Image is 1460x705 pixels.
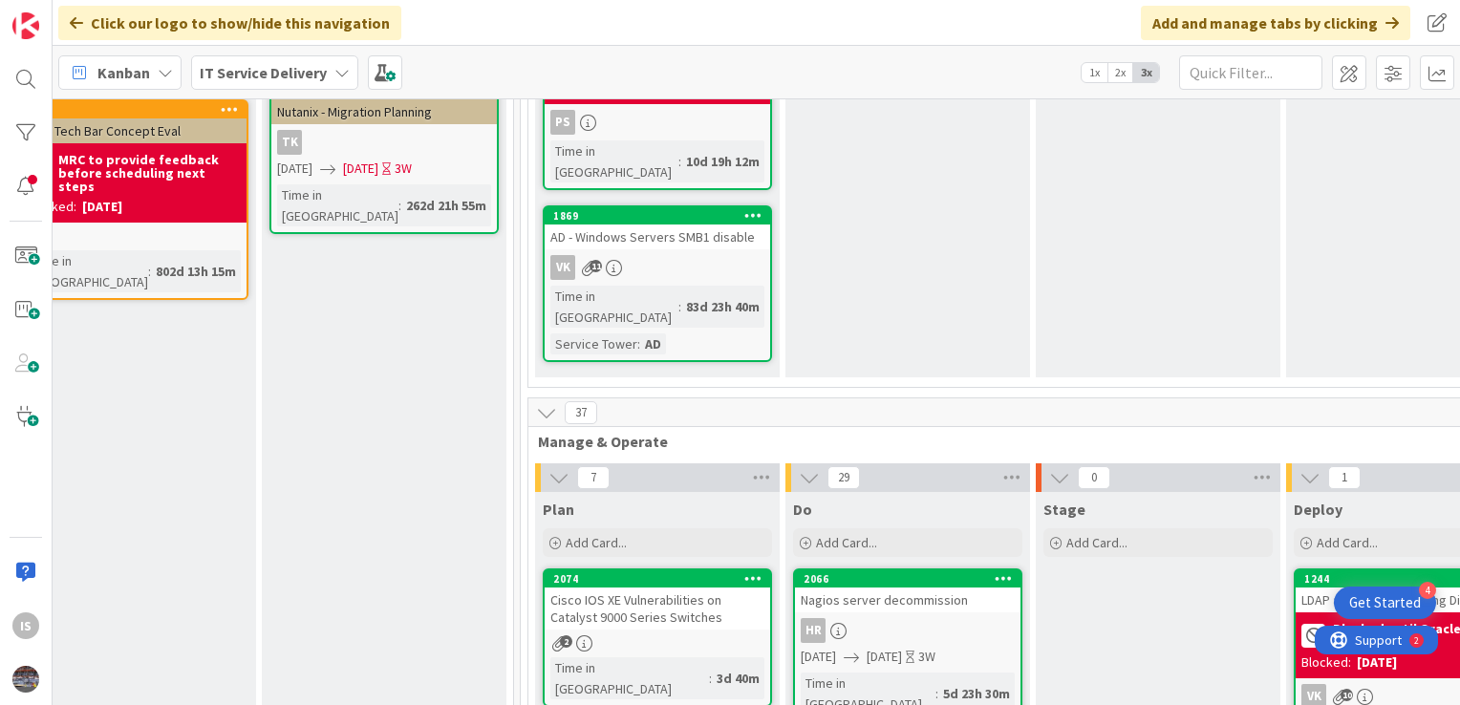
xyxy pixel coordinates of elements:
[12,12,39,39] img: Visit kanbanzone.com
[804,572,1020,586] div: 2066
[1301,652,1351,673] div: Blocked:
[30,103,247,117] div: 257
[545,207,770,249] div: 1869AD - Windows Servers SMB1 disable
[1107,63,1133,82] span: 2x
[550,110,575,135] div: PS
[640,333,666,354] div: AD
[545,255,770,280] div: VK
[550,255,575,280] div: VK
[1357,652,1397,673] div: [DATE]
[935,683,938,704] span: :
[99,8,104,23] div: 2
[1078,466,1110,489] span: 0
[867,647,902,667] span: [DATE]
[27,250,148,292] div: Time in [GEOGRAPHIC_DATA]
[277,130,302,155] div: TK
[801,647,836,667] span: [DATE]
[712,668,764,689] div: 3d 40m
[148,261,151,282] span: :
[271,130,497,155] div: TK
[560,635,572,648] span: 2
[1082,63,1107,82] span: 1x
[1349,593,1421,612] div: Get Started
[678,151,681,172] span: :
[793,500,812,519] span: Do
[590,260,602,272] span: 11
[550,140,678,182] div: Time in [GEOGRAPHIC_DATA]
[709,668,712,689] span: :
[97,61,150,84] span: Kanban
[795,587,1020,612] div: Nagios server decommission
[395,159,412,179] div: 3W
[271,82,497,124] div: Nutanix - Migration Planning
[1066,534,1127,551] span: Add Card...
[577,466,610,489] span: 7
[12,612,39,639] div: Is
[545,207,770,224] div: 1869
[21,101,247,143] div: 257MRC Tech Bar Concept Eval
[816,534,877,551] span: Add Card...
[401,195,491,216] div: 262d 21h 55m
[637,333,640,354] span: :
[801,618,826,643] div: HR
[1133,63,1159,82] span: 3x
[58,6,401,40] div: Click our logo to show/hide this navigation
[550,657,709,699] div: Time in [GEOGRAPHIC_DATA]
[795,570,1020,587] div: 2066
[343,159,378,179] span: [DATE]
[553,572,770,586] div: 2074
[1179,55,1322,90] input: Quick Filter...
[1334,587,1436,619] div: Open Get Started checklist, remaining modules: 4
[1341,689,1353,701] span: 10
[545,587,770,630] div: Cisco IOS XE Vulnerabilities on Catalyst 9000 Series Switches
[545,224,770,249] div: AD - Windows Servers SMB1 disable
[271,99,497,124] div: Nutanix - Migration Planning
[938,683,1015,704] div: 5d 23h 30m
[795,570,1020,612] div: 2066Nagios server decommission
[151,261,241,282] div: 802d 13h 15m
[277,159,312,179] span: [DATE]
[827,466,860,489] span: 29
[545,570,770,630] div: 2074Cisco IOS XE Vulnerabilities on Catalyst 9000 Series Switches
[545,570,770,587] div: 2074
[795,618,1020,643] div: HR
[21,101,247,118] div: 257
[918,647,935,667] div: 3W
[1294,500,1342,519] span: Deploy
[678,296,681,317] span: :
[550,286,678,328] div: Time in [GEOGRAPHIC_DATA]
[681,296,764,317] div: 83d 23h 40m
[277,184,398,226] div: Time in [GEOGRAPHIC_DATA]
[1141,6,1410,40] div: Add and manage tabs by clicking
[82,197,122,217] div: [DATE]
[58,153,241,193] b: MRC to provide feedback before scheduling next steps
[40,3,87,26] span: Support
[21,118,247,143] div: MRC Tech Bar Concept Eval
[550,333,637,354] div: Service Tower
[12,666,39,693] img: avatar
[1043,500,1085,519] span: Stage
[1317,534,1378,551] span: Add Card...
[566,534,627,551] span: Add Card...
[1419,582,1436,599] div: 4
[545,110,770,135] div: PS
[565,401,597,424] span: 37
[681,151,764,172] div: 10d 19h 12m
[200,63,327,82] b: IT Service Delivery
[553,209,770,223] div: 1869
[1328,466,1361,489] span: 1
[398,195,401,216] span: :
[543,500,574,519] span: Plan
